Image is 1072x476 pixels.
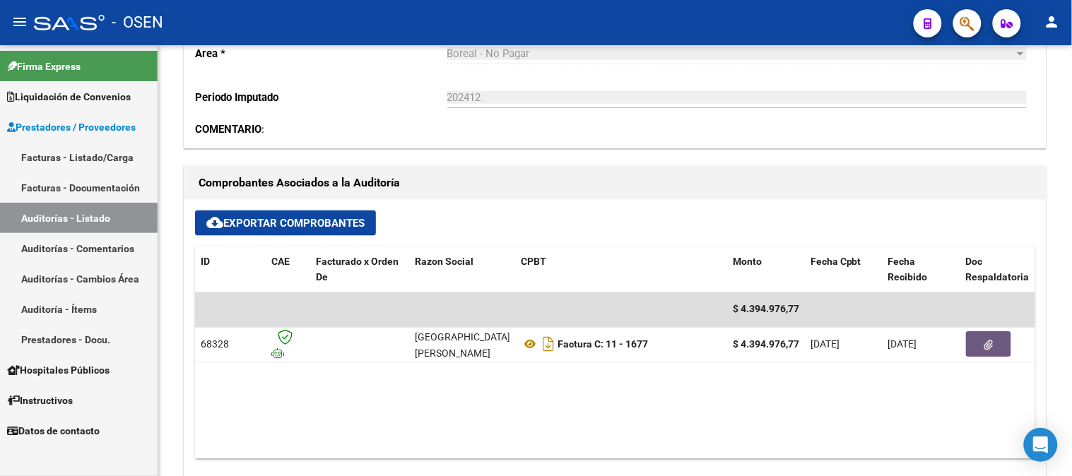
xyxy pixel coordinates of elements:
[960,247,1045,294] datatable-header-cell: Doc Respaldatoria
[7,89,131,105] span: Liquidación de Convenios
[7,393,73,408] span: Instructivos
[415,256,473,268] span: Razon Social
[195,247,266,294] datatable-header-cell: ID
[521,256,546,268] span: CPBT
[733,304,799,315] span: $ 4.394.976,77
[316,256,399,284] span: Facturado x Orden De
[195,46,447,61] p: Area *
[271,256,290,268] span: CAE
[7,59,81,74] span: Firma Express
[112,7,163,38] span: - OSEN
[447,47,530,60] span: Boreal - No Pagar
[1044,13,1061,30] mat-icon: person
[7,423,100,439] span: Datos de contacto
[515,247,727,294] datatable-header-cell: CPBT
[733,339,799,350] strong: $ 4.394.976,77
[195,123,264,136] span: :
[733,256,762,268] span: Monto
[199,172,1032,194] h1: Comprobantes Asociados a la Auditoría
[966,256,1030,284] span: Doc Respaldatoria
[7,119,136,135] span: Prestadores / Proveedores
[11,13,28,30] mat-icon: menu
[195,210,376,236] button: Exportar Comprobantes
[310,247,409,294] datatable-header-cell: Facturado x Orden De
[415,330,510,362] div: [GEOGRAPHIC_DATA][PERSON_NAME]
[409,247,515,294] datatable-header-cell: Razon Social
[883,247,960,294] datatable-header-cell: Fecha Recibido
[539,333,558,356] i: Descargar documento
[888,339,917,350] span: [DATE]
[7,362,110,378] span: Hospitales Públicos
[201,339,229,350] span: 68328
[811,256,861,268] span: Fecha Cpbt
[266,247,310,294] datatable-header-cell: CAE
[195,123,261,136] strong: COMENTARIO
[206,217,365,230] span: Exportar Comprobantes
[811,339,840,350] span: [DATE]
[206,214,223,231] mat-icon: cloud_download
[195,90,447,105] p: Periodo Imputado
[1024,428,1058,462] div: Open Intercom Messenger
[727,247,805,294] datatable-header-cell: Monto
[201,256,210,268] span: ID
[805,247,883,294] datatable-header-cell: Fecha Cpbt
[558,339,648,350] strong: Factura C: 11 - 1677
[888,256,928,284] span: Fecha Recibido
